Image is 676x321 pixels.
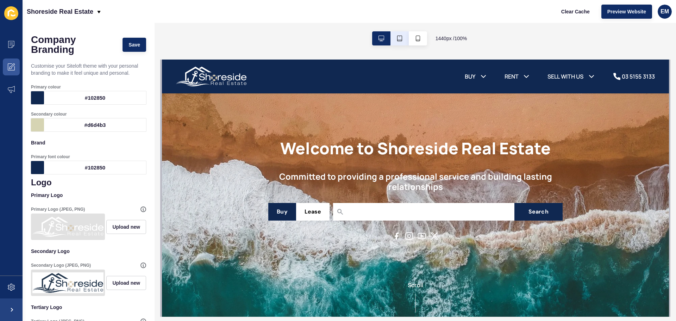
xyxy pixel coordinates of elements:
p: Primary Logo [31,187,146,203]
div: #102850 [44,161,146,174]
span: 1440 px / 100 % [436,35,467,42]
p: Customise your Siteloft theme with your personal branding to make it feel unique and personal. [31,58,146,81]
button: Buy [106,143,134,161]
a: RENT [343,13,357,21]
a: BUY [303,13,313,21]
p: Brand [31,135,146,150]
p: Tertiary Logo [31,300,146,315]
span: Clear Cache [561,8,590,15]
img: Company logo [14,7,84,27]
button: Lease [134,143,168,161]
p: Shoreside Real Estate [27,3,93,20]
label: Secondary colour [31,111,67,117]
div: #102850 [44,91,146,104]
label: Secondary Logo (JPEG, PNG) [31,263,91,268]
span: Upload new [112,279,140,286]
h1: Logo [31,178,146,187]
a: SELL WITH US [386,13,422,21]
h2: Committed to providing a professional service and building lasting relationships [106,112,400,132]
label: Primary Logo (JPEG, PNG) [31,206,85,212]
button: Clear Cache [555,5,596,19]
button: Save [123,38,146,52]
a: 03 5155 3133 [451,13,493,21]
span: Preview Website [607,8,646,15]
h1: Company Branding [31,35,115,55]
button: Upload new [106,276,146,290]
img: 03dc248fb74eac628ce78d9f766407bb.png [32,271,104,295]
span: EM [661,8,669,15]
span: Upload new [112,223,140,230]
button: Preview Website [601,5,652,19]
h1: Welcome to Shoreside Real Estate [118,77,388,100]
div: Scroll [3,221,504,253]
div: 03 5155 3133 [460,13,493,21]
div: #d6d4b3 [44,118,146,131]
label: Primary font colour [31,154,70,160]
button: Upload new [106,220,146,234]
p: Secondary Logo [31,243,146,259]
img: 56507b25a6f22adac3235c8ecb16f4c0.png [32,215,104,239]
label: Primary colour [31,84,61,90]
span: Save [129,41,140,48]
button: Search [352,143,400,161]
